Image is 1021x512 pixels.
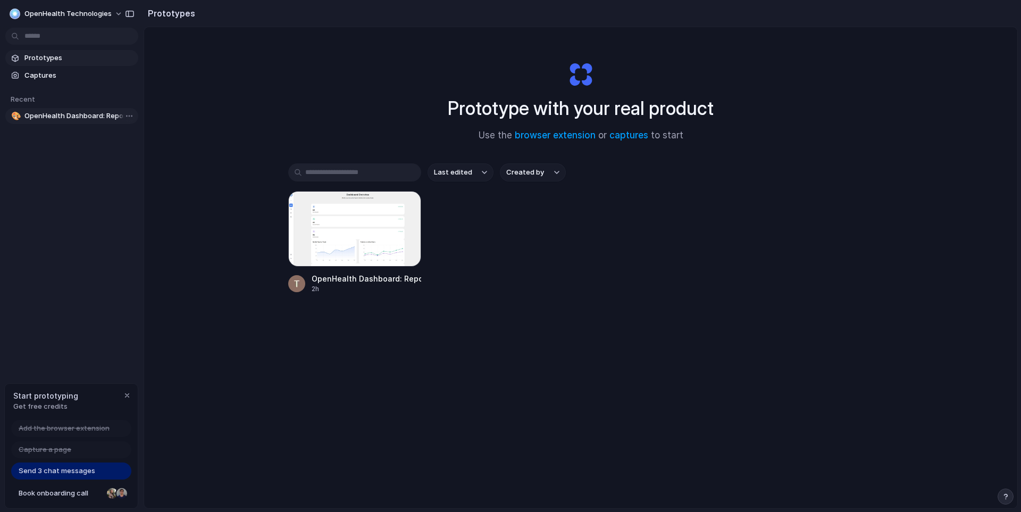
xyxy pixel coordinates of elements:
div: 2h [312,284,421,294]
a: Captures [5,68,138,84]
span: Recent [11,95,35,103]
h2: Prototypes [144,7,195,20]
a: Book onboarding call [11,485,131,502]
a: captures [609,130,648,141]
a: browser extension [515,130,596,141]
button: Last edited [428,163,493,181]
span: Last edited [434,167,472,178]
a: 🎨OpenHealth Dashboard: Reports & Metrics Insight [5,108,138,124]
div: OpenHealth Dashboard: Reports & Metrics Insight [312,273,421,284]
span: Created by [506,167,544,178]
span: Use the or to start [479,129,683,143]
h1: Prototype with your real product [448,94,714,122]
a: OpenHealth Dashboard: Reports & Metrics InsightOpenHealth Dashboard: Reports & Metrics Insight2h [288,191,421,294]
span: Get free credits [13,401,78,412]
span: Send 3 chat messages [19,466,95,476]
div: 🎨 [11,110,19,122]
span: OpenHealth Dashboard: Reports & Metrics Insight [24,111,134,121]
span: OpenHealth Technologies [24,9,112,19]
span: Book onboarding call [19,488,103,499]
span: Capture a page [19,444,71,455]
span: Start prototyping [13,390,78,401]
button: 🎨 [10,111,20,121]
a: Prototypes [5,50,138,66]
div: Nicole Kubica [106,487,119,500]
span: Add the browser extension [19,423,110,434]
button: Created by [500,163,566,181]
span: Captures [24,70,134,81]
button: OpenHealth Technologies [5,5,128,22]
span: Prototypes [24,53,134,63]
div: Christian Iacullo [115,487,128,500]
